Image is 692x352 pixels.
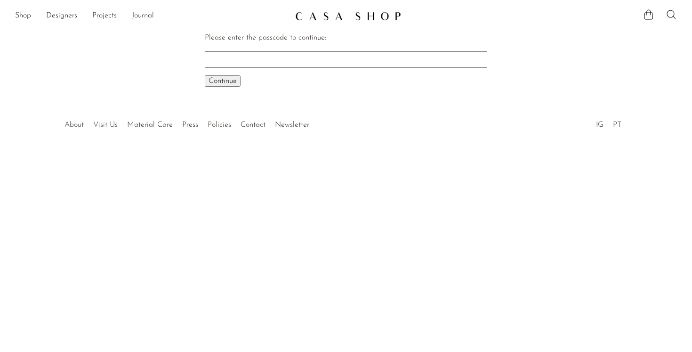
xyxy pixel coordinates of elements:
a: Material Care [127,121,173,129]
a: About [64,121,84,129]
a: Journal [132,10,154,22]
button: Continue [205,75,241,87]
a: Contact [241,121,266,129]
a: Press [182,121,198,129]
a: Policies [208,121,231,129]
span: Continue [209,77,237,85]
nav: Desktop navigation [15,8,288,24]
ul: Social Medias [591,114,626,131]
a: PT [613,121,621,129]
label: Please enter the passcode to continue: [205,34,326,41]
ul: Quick links [60,114,314,131]
a: IG [596,121,603,129]
a: Designers [46,10,77,22]
a: Visit Us [93,121,118,129]
ul: NEW HEADER MENU [15,8,288,24]
a: Shop [15,10,31,22]
a: Projects [92,10,117,22]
